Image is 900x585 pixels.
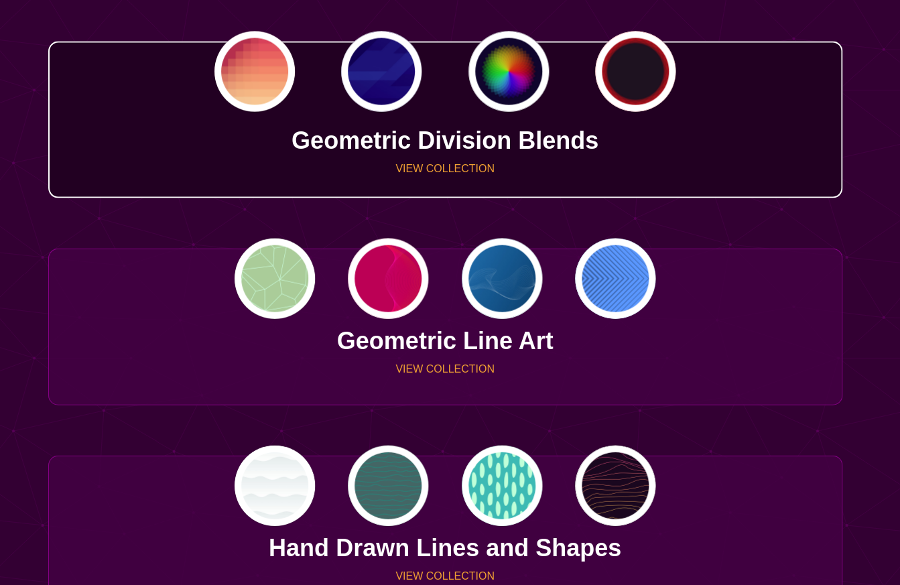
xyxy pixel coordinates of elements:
[78,571,812,582] p: VIEW COLLECTION
[48,42,842,198] a: red-to-yellow gradient large pixel gridblue abstract angled geometric backgroundcolorful geometri...
[78,129,812,153] p: Geometric Division Blends
[78,536,812,560] p: Hand Drawn Lines and Shapes
[78,164,812,174] p: VIEW COLLECTION
[78,329,812,353] p: Geometric Line Art
[78,364,812,375] p: VIEW COLLECTION
[48,249,842,405] a: geometric web of connecting linespink and red lines in curved progressionabstract flowing net of ...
